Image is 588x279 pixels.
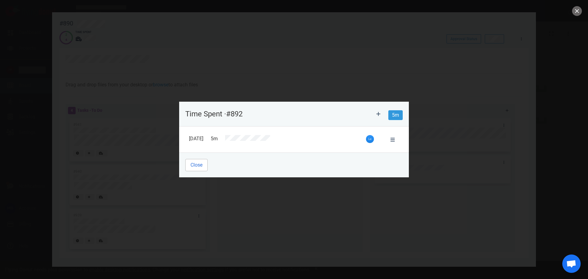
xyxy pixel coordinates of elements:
[572,6,582,16] button: close
[185,110,371,118] p: Time Spent · #892
[207,133,221,146] td: 5m
[366,135,374,143] img: 26
[185,133,207,146] td: [DATE]
[388,110,403,120] span: 5m
[185,159,208,171] button: Close
[562,254,581,273] div: Open de chat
